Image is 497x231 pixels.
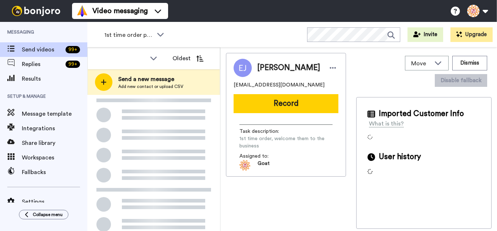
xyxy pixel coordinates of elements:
[104,31,153,39] span: 1st time order people
[239,135,333,150] span: 1st time order, welcome them to the business
[234,94,338,113] button: Record
[9,6,63,16] img: bj-logo-header-white.svg
[239,153,290,160] span: Assigned to:
[239,160,250,171] img: 5d2957c9-16f3-4727-b4cc-986dc77f13ee-1569252105.jpg
[435,74,487,87] button: Disable fallback
[118,75,183,84] span: Send a new message
[33,212,63,217] span: Collapse menu
[76,5,88,17] img: vm-color.svg
[22,153,87,162] span: Workspaces
[411,59,431,68] span: Move
[65,61,80,68] div: 99 +
[167,51,209,66] button: Oldest
[452,56,487,70] button: Dismiss
[450,27,493,42] button: Upgrade
[22,109,87,118] span: Message template
[22,139,87,147] span: Share library
[257,62,320,73] span: [PERSON_NAME]
[379,151,421,162] span: User history
[65,46,80,53] div: 99 +
[22,124,87,133] span: Integrations
[234,81,325,89] span: [EMAIL_ADDRESS][DOMAIN_NAME]
[22,60,63,69] span: Replies
[19,210,68,219] button: Collapse menu
[22,45,63,54] span: Send videos
[92,6,148,16] span: Video messaging
[234,59,252,77] img: Image of Elizabeth Johnson
[239,128,290,135] span: Task description :
[118,84,183,89] span: Add new contact or upload CSV
[258,160,270,171] span: Goat
[22,74,87,83] span: Results
[22,168,87,177] span: Fallbacks
[369,119,404,128] div: What is this?
[379,108,464,119] span: Imported Customer Info
[22,197,87,206] span: Settings
[407,27,443,42] button: Invite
